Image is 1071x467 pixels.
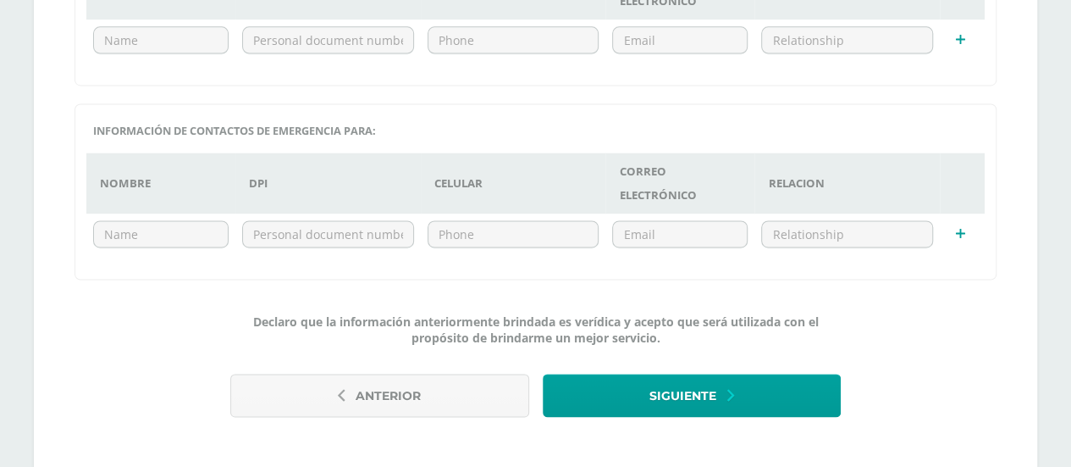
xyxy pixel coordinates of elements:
input: Phone [428,221,599,247]
button: Anterior [230,374,528,417]
span: Siguiente [649,375,716,417]
input: Name [94,221,228,247]
button: Siguiente [543,374,841,417]
input: Personal document number [243,27,413,53]
th: Celular [421,153,606,214]
span: Información de contactos de emergencia para: [93,123,376,138]
th: DPI [235,153,421,214]
input: Relationship [762,27,932,53]
input: Name [94,27,228,53]
th: Correo electrónico [605,153,754,214]
th: Relacion [754,153,940,214]
input: Email [613,221,747,247]
input: Relationship [762,221,932,247]
input: Personal document number [243,221,413,247]
span: Declaro que la información anteriormente brindada es verídica y acepto que será utilizada con el ... [230,314,841,346]
input: Phone [428,27,599,53]
input: Email [613,27,747,53]
th: Nombre [86,153,235,214]
span: Anterior [356,375,421,417]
